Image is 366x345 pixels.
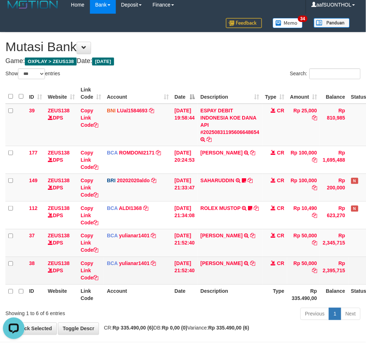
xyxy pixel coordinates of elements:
span: CR [277,150,284,156]
td: DPS [45,174,78,201]
td: Rp 25,000 [287,104,320,146]
a: ZEUS138 [48,261,70,266]
td: [DATE] 19:58:44 [172,104,198,146]
td: DPS [45,146,78,174]
a: Copy ABDUL GAFUR to clipboard [250,150,256,156]
a: ROMDONI2171 [119,150,155,156]
a: Copy Rp 100,000 to clipboard [312,157,317,163]
span: 112 [29,205,37,211]
th: Balance [320,284,348,305]
th: Link Code: activate to sort column ascending [78,83,104,104]
a: Copy Link Code [81,178,98,198]
a: ZEUS138 [48,178,70,183]
td: Rp 50,000 [287,229,320,257]
span: Has Note [351,206,358,212]
td: Rp 1,695,488 [320,146,348,174]
strong: Rp 335.490,00 (6) [208,325,249,331]
img: panduan.png [314,18,350,28]
th: Date [172,284,198,305]
span: 37 [29,233,35,239]
span: BNI [107,108,116,113]
a: Next [341,308,361,320]
td: Rp 200,000 [320,174,348,201]
a: ZEUS138 [48,150,70,156]
td: [DATE] 20:24:53 [172,146,198,174]
td: [DATE] 21:33:47 [172,174,198,201]
td: Rp 2,395,715 [320,257,348,284]
a: Copy Rp 100,000 to clipboard [312,185,317,191]
a: Check Selected [5,323,57,335]
span: CR [277,178,284,183]
td: DPS [45,104,78,146]
a: Copy ESPAY DEBIT INDONESIA KOE DANA API #20250831195606648654 to clipboard [207,136,212,142]
th: Account: activate to sort column ascending [104,83,172,104]
td: DPS [45,201,78,229]
span: 177 [29,150,37,156]
th: Link Code [78,284,104,305]
td: DPS [45,229,78,257]
a: Copy Link Code [81,233,98,253]
h1: Mutasi Bank [5,40,361,54]
td: [DATE] 21:52:40 [172,229,198,257]
label: Show entries [5,68,60,79]
a: Copy Link Code [81,205,98,225]
th: Type: activate to sort column ascending [262,83,288,104]
a: Toggle Descr [58,323,99,335]
a: Copy Rp 50,000 to clipboard [312,240,317,246]
td: Rp 623,270 [320,201,348,229]
a: Copy HERU SANTOSO to clipboard [250,261,256,266]
a: Copy ROMDONI2171 to clipboard [156,150,161,156]
a: Copy Rp 50,000 to clipboard [312,268,317,274]
a: ESPAY DEBIT INDONESIA KOE DANA API #20250831195606648654 [200,108,259,135]
span: 34 [298,15,308,22]
span: Has Note [351,178,358,184]
th: Website: activate to sort column ascending [45,83,78,104]
span: 38 [29,261,35,266]
span: CR [277,233,284,239]
th: Date: activate to sort column descending [172,83,198,104]
h4: Game: Date: [5,58,361,65]
td: [DATE] 21:52:40 [172,257,198,284]
img: Button%20Memo.svg [273,18,303,28]
a: Copy YOSSY LIM to clipboard [250,233,256,239]
td: Rp 100,000 [287,174,320,201]
th: Description: activate to sort column ascending [198,83,262,104]
span: BCA [107,150,118,156]
span: [DATE] [92,58,114,66]
a: [PERSON_NAME] [200,261,243,266]
a: ALDI1368 [119,205,142,211]
a: ZEUS138 [48,205,70,211]
td: Rp 810,985 [320,104,348,146]
th: Type [262,284,288,305]
th: ID [26,284,45,305]
strong: Rp 335.490,00 (6) [113,325,154,331]
th: Website [45,284,78,305]
a: ZEUS138 [48,233,70,239]
a: Copy Rp 25,000 to clipboard [312,115,317,121]
button: Open LiveChat chat widget [3,3,24,24]
strong: Rp 0,00 (0) [162,325,187,331]
input: Search: [309,68,361,79]
td: Rp 2,345,715 [320,229,348,257]
span: OXPLAY > ZEUS138 [25,58,77,66]
td: DPS [45,257,78,284]
a: Copy ALDI1368 to clipboard [143,205,148,211]
th: Amount: activate to sort column ascending [287,83,320,104]
th: Balance [320,83,348,104]
a: Previous [301,308,329,320]
label: Search: [290,68,361,79]
a: Copy yulianar1401 to clipboard [151,233,156,239]
a: [PERSON_NAME] [200,150,243,156]
span: BCA [107,233,118,239]
a: Copy 20202020aldo to clipboard [151,178,156,183]
span: BCA [107,261,118,266]
td: Rp 50,000 [287,257,320,284]
td: Rp 10,490 [287,201,320,229]
th: Rp 335.490,00 [287,284,320,305]
span: CR [277,108,284,113]
span: 39 [29,108,35,113]
a: [PERSON_NAME] [200,233,243,239]
a: LUal1584693 [117,108,148,113]
a: Copy Rp 10,490 to clipboard [312,212,317,218]
a: yulianar1401 [119,261,150,266]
